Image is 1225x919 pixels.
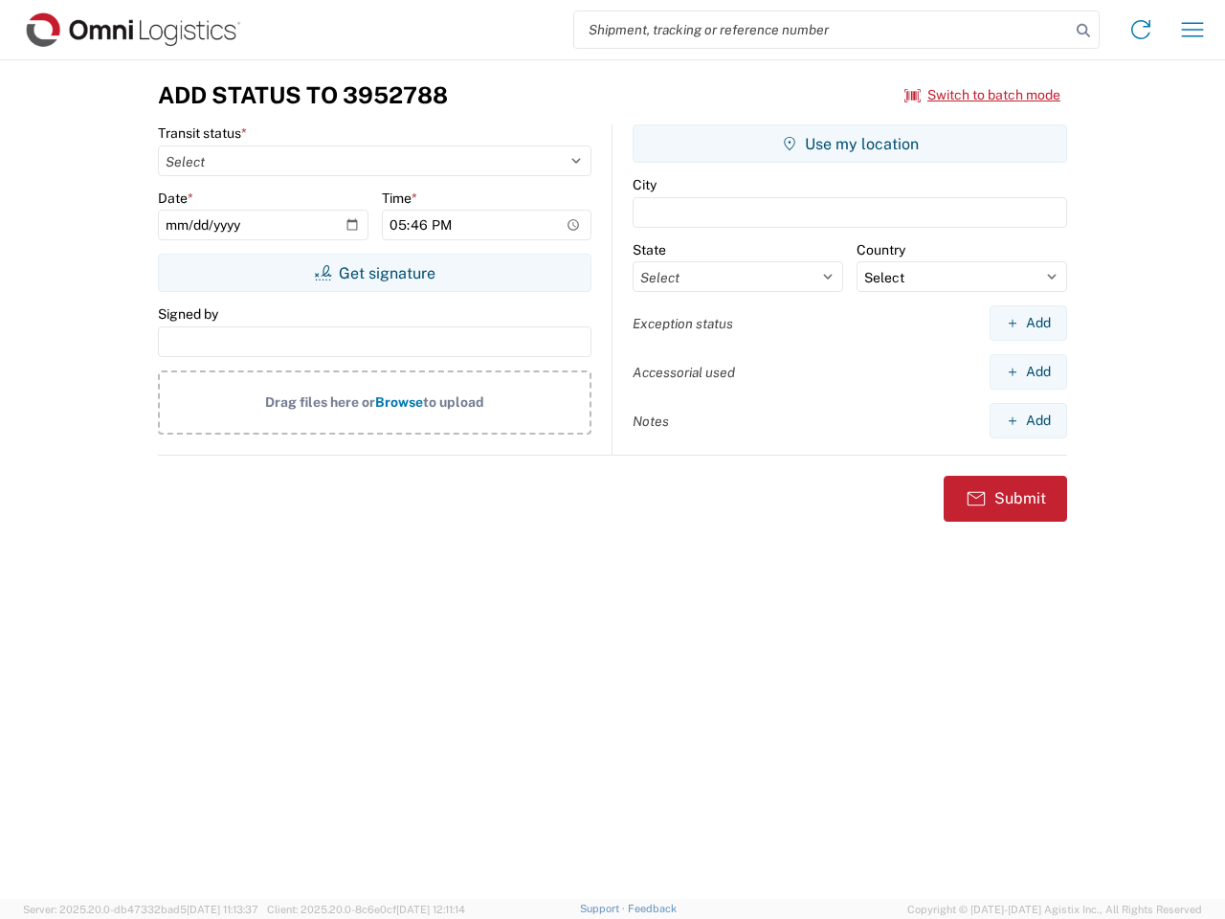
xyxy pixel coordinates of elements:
[857,241,905,258] label: Country
[375,394,423,410] span: Browse
[990,305,1067,341] button: Add
[187,904,258,915] span: [DATE] 11:13:37
[633,413,669,430] label: Notes
[396,904,465,915] span: [DATE] 12:11:14
[158,190,193,207] label: Date
[633,241,666,258] label: State
[267,904,465,915] span: Client: 2025.20.0-8c6e0cf
[423,394,484,410] span: to upload
[907,901,1202,918] span: Copyright © [DATE]-[DATE] Agistix Inc., All Rights Reserved
[633,364,735,381] label: Accessorial used
[23,904,258,915] span: Server: 2025.20.0-db47332bad5
[633,124,1067,163] button: Use my location
[944,476,1067,522] button: Submit
[382,190,417,207] label: Time
[265,394,375,410] span: Drag files here or
[580,903,628,914] a: Support
[633,315,733,332] label: Exception status
[574,11,1070,48] input: Shipment, tracking or reference number
[158,254,591,292] button: Get signature
[158,124,247,142] label: Transit status
[904,79,1060,111] button: Switch to batch mode
[628,903,677,914] a: Feedback
[158,305,218,323] label: Signed by
[633,176,657,193] label: City
[990,354,1067,390] button: Add
[990,403,1067,438] button: Add
[158,81,448,109] h3: Add Status to 3952788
